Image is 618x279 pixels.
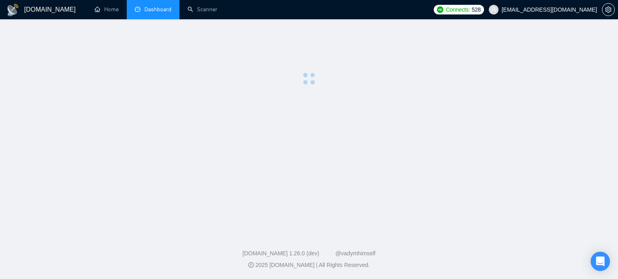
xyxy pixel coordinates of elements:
[135,6,140,12] span: dashboard
[95,6,119,13] a: homeHome
[591,252,610,271] div: Open Intercom Messenger
[491,7,496,12] span: user
[6,261,612,269] div: 2025 [DOMAIN_NAME] | All Rights Reserved.
[602,6,615,13] a: setting
[472,5,480,14] span: 528
[6,4,19,16] img: logo
[187,6,217,13] a: searchScanner
[437,6,443,13] img: upwork-logo.png
[446,5,470,14] span: Connects:
[243,250,319,257] a: [DOMAIN_NAME] 1.26.0 (dev)
[335,250,375,257] a: @vadymhimself
[144,6,171,13] span: Dashboard
[248,262,254,268] span: copyright
[602,3,615,16] button: setting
